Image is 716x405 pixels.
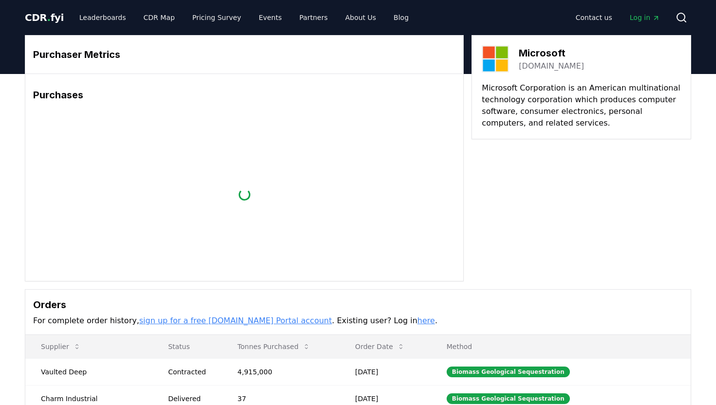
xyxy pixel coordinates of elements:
a: Log in [622,9,668,26]
a: CDR Map [136,9,183,26]
td: 4,915,000 [222,358,340,385]
td: Vaulted Deep [25,358,152,385]
button: Tonnes Purchased [230,337,318,356]
button: Order Date [347,337,413,356]
span: CDR fyi [25,12,64,23]
img: Microsoft-logo [482,45,509,73]
h3: Microsoft [519,46,584,60]
button: Supplier [33,337,89,356]
a: Pricing Survey [185,9,249,26]
a: Contact us [568,9,620,26]
div: Contracted [168,367,214,377]
p: Microsoft Corporation is an American multinational technology corporation which produces computer... [482,82,681,129]
h3: Purchases [33,88,455,102]
span: Log in [630,13,660,22]
h3: Orders [33,297,683,312]
a: sign up for a free [DOMAIN_NAME] Portal account [139,316,332,325]
p: Status [160,342,214,351]
a: [DOMAIN_NAME] [519,60,584,72]
div: Delivered [168,394,214,404]
div: Biomass Geological Sequestration [447,367,570,377]
a: Events [251,9,289,26]
nav: Main [72,9,416,26]
nav: Main [568,9,668,26]
h3: Purchaser Metrics [33,47,455,62]
p: For complete order history, . Existing user? Log in . [33,315,683,327]
a: here [417,316,435,325]
span: . [47,12,51,23]
div: Biomass Geological Sequestration [447,393,570,404]
a: About Us [338,9,384,26]
a: Leaderboards [72,9,134,26]
div: loading [239,189,250,201]
a: Blog [386,9,416,26]
a: CDR.fyi [25,11,64,24]
p: Method [439,342,683,351]
a: Partners [292,9,336,26]
td: [DATE] [339,358,431,385]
